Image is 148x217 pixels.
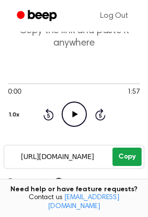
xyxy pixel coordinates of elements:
[8,87,21,98] span: 0:00
[8,25,140,50] p: Copy the link and paste it anywhere
[55,178,142,188] button: Never Expires|Change
[8,107,23,123] button: 1.0x
[127,87,140,98] span: 1:57
[10,6,66,26] a: Beep
[48,194,119,210] a: [EMAIL_ADDRESS][DOMAIN_NAME]
[90,4,138,28] a: Log Out
[112,148,142,166] button: Copy
[45,177,49,189] span: |
[116,178,142,188] span: Change
[6,194,142,211] span: Contact us
[6,178,39,188] button: Delete
[111,178,114,188] span: |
